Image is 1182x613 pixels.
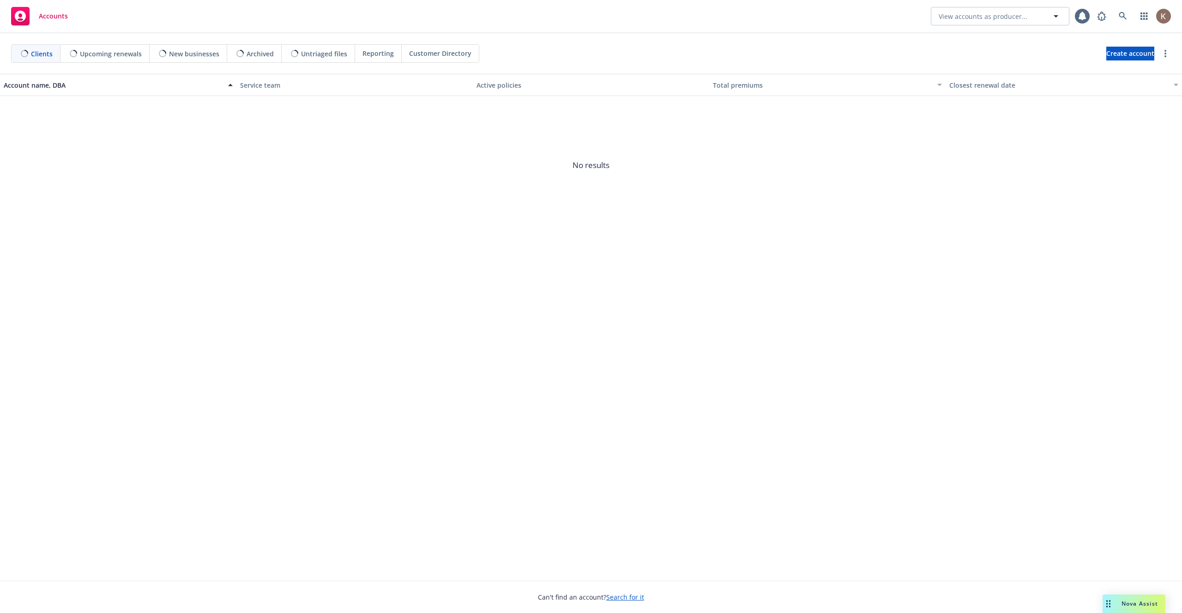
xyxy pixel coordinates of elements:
[709,74,946,96] button: Total premiums
[1114,7,1132,25] a: Search
[476,80,706,90] div: Active policies
[1156,9,1171,24] img: photo
[409,48,471,58] span: Customer Directory
[939,12,1027,21] span: View accounts as producer...
[1103,595,1165,613] button: Nova Assist
[1106,47,1154,60] a: Create account
[236,74,473,96] button: Service team
[362,48,394,58] span: Reporting
[39,12,68,20] span: Accounts
[301,49,347,59] span: Untriaged files
[946,74,1182,96] button: Closest renewal date
[606,593,644,601] a: Search for it
[31,49,53,59] span: Clients
[240,80,469,90] div: Service team
[80,49,142,59] span: Upcoming renewals
[4,80,223,90] div: Account name, DBA
[1106,45,1154,62] span: Create account
[169,49,219,59] span: New businesses
[949,80,1168,90] div: Closest renewal date
[247,49,274,59] span: Archived
[713,80,932,90] div: Total premiums
[1092,7,1111,25] a: Report a Bug
[1103,595,1114,613] div: Drag to move
[1135,7,1153,25] a: Switch app
[538,592,644,602] span: Can't find an account?
[7,3,72,29] a: Accounts
[931,7,1069,25] button: View accounts as producer...
[1160,48,1171,59] a: more
[473,74,709,96] button: Active policies
[1122,600,1158,607] span: Nova Assist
